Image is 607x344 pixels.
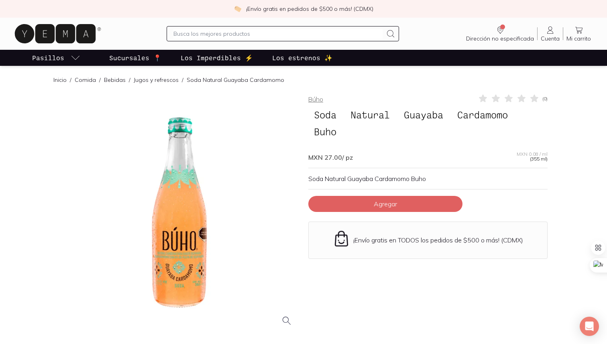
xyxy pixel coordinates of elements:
img: check [234,5,241,12]
span: Cuenta [541,35,560,42]
a: Búho [308,95,323,103]
a: Cuenta [538,25,563,42]
span: ( 0 ) [542,96,548,101]
a: Sucursales 📍 [108,50,163,66]
span: Cardamomo [452,107,513,122]
span: / [67,76,75,84]
span: MXN 27.00 / pz [308,153,353,161]
button: Agregar [308,196,462,212]
p: Soda Natural Guayaba Cardamomo Buho [308,175,548,183]
a: Comida [75,76,96,83]
p: Los estrenos ✨ [272,53,332,63]
span: Soda [308,107,342,122]
span: MXN 0.08 / ml [517,152,548,157]
a: pasillo-todos-link [31,50,82,66]
span: Mi carrito [566,35,591,42]
a: Dirección no especificada [463,25,537,42]
p: ¡Envío gratis en TODOS los pedidos de $500 o más! (CDMX) [353,236,523,244]
span: / [96,76,104,84]
a: Inicio [53,76,67,83]
span: Dirección no especificada [466,35,534,42]
span: Natural [345,107,395,122]
a: Los estrenos ✨ [271,50,334,66]
a: Jugos y refrescos [134,76,179,83]
span: Guayaba [398,107,449,122]
span: / [126,76,134,84]
span: Agregar [374,200,397,208]
p: ¡Envío gratis en pedidos de $500 o más! (CDMX) [246,5,373,13]
a: Mi carrito [563,25,594,42]
img: Envío [333,230,350,247]
div: Open Intercom Messenger [580,317,599,336]
span: Buho [308,124,342,139]
p: Sucursales 📍 [109,53,161,63]
span: / [179,76,187,84]
p: Soda Natural Guayaba Cardamomo [187,76,284,84]
input: Busca los mejores productos [173,29,383,39]
p: Los Imperdibles ⚡️ [181,53,253,63]
a: Bebidas [104,76,126,83]
a: Los Imperdibles ⚡️ [179,50,255,66]
span: (355 ml) [530,157,548,161]
p: Pasillos [32,53,64,63]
